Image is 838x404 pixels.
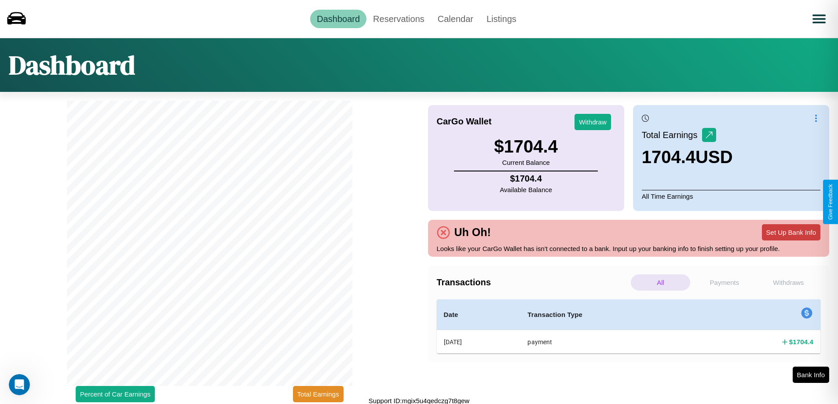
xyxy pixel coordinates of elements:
table: simple table [437,299,821,353]
button: Total Earnings [293,386,344,402]
p: All [631,274,690,291]
p: Payments [695,274,754,291]
h1: Dashboard [9,47,135,83]
a: Listings [480,10,523,28]
button: Percent of Car Earnings [76,386,155,402]
h4: $ 1704.4 [500,174,552,184]
a: Dashboard [310,10,366,28]
p: All Time Earnings [642,190,820,202]
button: Open menu [807,7,831,31]
h4: Uh Oh! [450,226,495,239]
a: Calendar [431,10,480,28]
p: Withdraws [759,274,818,291]
th: payment [520,330,699,354]
h4: Transaction Type [527,309,692,320]
button: Withdraw [575,114,611,130]
h4: $ 1704.4 [789,337,813,346]
h4: CarGo Wallet [437,116,492,127]
p: Looks like your CarGo Wallet has isn't connected to a bank. Input up your banking info to finish ... [437,243,821,255]
h4: Transactions [437,277,629,288]
p: Available Balance [500,184,552,196]
p: Total Earnings [642,127,702,143]
h3: 1704.4 USD [642,147,733,167]
a: Reservations [366,10,431,28]
p: Current Balance [494,157,558,168]
div: Give Feedback [827,184,834,220]
iframe: Intercom live chat [9,374,30,395]
h3: $ 1704.4 [494,137,558,157]
button: Set Up Bank Info [762,224,820,240]
button: Bank Info [793,367,829,383]
th: [DATE] [437,330,521,354]
h4: Date [444,309,514,320]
